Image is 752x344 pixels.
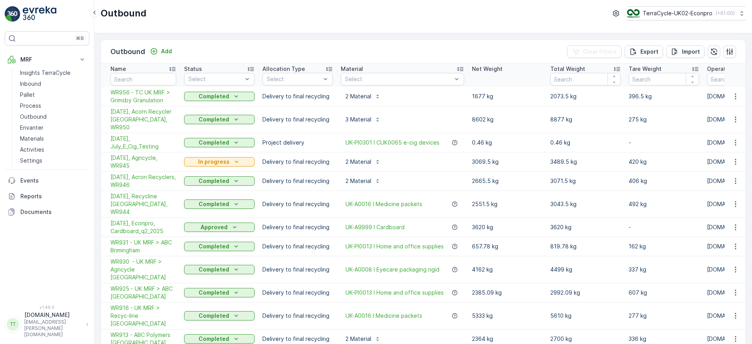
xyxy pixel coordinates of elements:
img: logo_light-DOdMpM7g.png [23,6,56,22]
p: 2 Material [345,335,371,343]
p: 2 Material [345,177,371,185]
p: Completed [199,243,229,250]
button: 2 Material [341,175,385,187]
a: Insights TerraCycle [17,67,89,78]
p: 3 Material [345,116,371,123]
button: Completed [184,176,255,186]
p: 277 kg [629,312,699,320]
a: WR925 - UK MRF > ABC Birmingham [110,285,176,301]
button: Completed [184,242,255,251]
p: 2700 kg [550,335,621,343]
span: UK-A0008 I Eyecare packaging rigid [345,266,439,273]
p: 5610 kg [550,312,621,320]
td: Project delivery [258,133,337,152]
button: Completed [184,138,255,147]
p: Operator [707,65,731,73]
p: 492 kg [629,200,699,208]
p: 396.5 kg [629,92,699,100]
button: Completed [184,115,255,124]
span: WR931 - UK MRF > ABC Brimingham [110,239,176,254]
p: ( +01:00 ) [716,10,735,16]
p: 5333 kg [472,312,542,320]
td: Delivery to final recycling [258,302,337,330]
a: Envanter [17,122,89,133]
p: 0.46 kg [550,139,621,147]
a: UK-A0016 I Medicine packets [345,200,422,208]
p: Documents [20,208,86,216]
a: Settings [17,155,89,166]
span: [DATE], Acorn Recycler [GEOGRAPHIC_DATA], WR950 [110,108,176,131]
p: Materials [20,135,44,143]
a: Documents [5,204,89,220]
p: TerraCycle-UK02-Econpro [643,9,712,17]
p: Allocation Type [262,65,305,73]
p: Import [682,48,700,56]
p: 8877 kg [550,116,621,123]
a: Reports [5,188,89,204]
p: 607 kg [629,289,699,297]
input: Search [629,73,699,85]
p: MRF [20,56,74,63]
p: Name [110,65,126,73]
p: 2385.09 kg [472,289,542,297]
td: Delivery to final recycling [258,256,337,283]
input: Search [550,73,621,85]
span: [DATE], Econpro, Cardboard_q2_2025 [110,219,176,235]
a: UK-PI0013 I Home and office supplies [345,289,444,297]
a: Materials [17,133,89,144]
p: Approved [201,223,228,231]
span: UK-PI0301 I CUK0065 e-cig devices [345,139,439,147]
a: UK-PI0013 I Home and office supplies [345,243,444,250]
p: Clear Filters [583,48,617,56]
div: TT [7,318,19,331]
button: Completed [184,311,255,320]
img: terracycle_logo_wKaHoWT.png [627,9,640,18]
button: MRF [5,52,89,67]
a: 23/07/2025, Acron Recyclers, WR946 [110,173,176,189]
p: Add [161,47,172,55]
p: Events [20,177,86,185]
p: 3069.5 kg [472,158,542,166]
p: [DOMAIN_NAME] [24,311,82,319]
p: Process [20,102,41,110]
p: Completed [199,177,229,185]
p: 2551.5 kg [472,200,542,208]
p: Completed [199,116,229,123]
p: 275 kg [629,116,699,123]
a: Inbound [17,78,89,89]
p: Tare Weight [629,65,662,73]
p: Outbound [101,7,146,20]
input: Search [110,73,176,85]
a: Process [17,100,89,111]
td: Delivery to final recycling [258,172,337,191]
p: Completed [199,92,229,100]
a: WR916 - UK MRF > Recyc-line UK [110,304,176,328]
span: WR925 - UK MRF > ABC [GEOGRAPHIC_DATA] [110,285,176,301]
a: Events [5,173,89,188]
p: In progress [198,158,230,166]
button: Completed [184,265,255,274]
p: 2665.5 kg [472,177,542,185]
span: WR930 - UK MRF > Agricycle [GEOGRAPHIC_DATA] [110,258,176,281]
p: Completed [199,335,229,343]
p: Completed [199,139,229,147]
p: 4162 kg [472,266,542,273]
p: 3043.5 kg [550,200,621,208]
td: Delivery to final recycling [258,237,337,256]
button: Completed [184,288,255,297]
button: 2 Material [341,156,385,168]
button: Add [147,47,175,56]
a: Pallet [17,89,89,100]
a: UK-A9999 I Cardboard [345,223,405,231]
a: 18/07/2025, July_E_Cig_Testing [110,135,176,150]
p: 1677 kg [472,92,542,100]
p: Net Weight [472,65,503,73]
a: 31/07/2025, Acorn Recycler UK, WR950 [110,108,176,131]
p: 337 kg [629,266,699,273]
p: 2 Material [345,158,371,166]
p: 420 kg [629,158,699,166]
button: Completed [184,199,255,209]
a: WR956 - TC UK MRF > Grimsby Granulation [110,89,176,104]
